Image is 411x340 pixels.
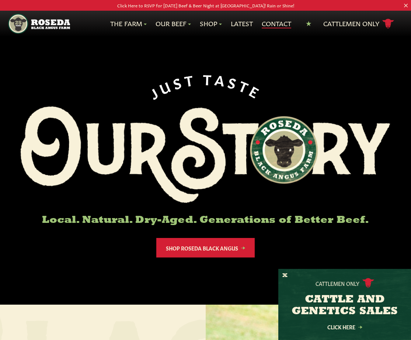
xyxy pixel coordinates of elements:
[282,272,288,280] button: X
[21,215,391,226] h6: Local. Natural. Dry-Aged. Generations of Better Beef.
[203,71,215,86] span: T
[311,325,378,329] a: Click Here
[8,11,403,37] nav: Main Navigation
[323,17,394,30] a: Cattlemen Only
[110,19,147,28] a: The Farm
[147,83,162,101] span: J
[8,14,70,34] img: https://roseda.com/wp-content/uploads/2021/05/roseda-25-header.png
[231,19,253,28] a: Latest
[157,77,175,95] span: U
[226,73,241,91] span: S
[262,19,291,28] a: Contact
[214,71,229,88] span: A
[362,278,374,288] img: cattle-icon.svg
[200,19,222,28] a: Shop
[21,106,391,203] img: Roseda Black Aangus Farm
[247,82,264,101] span: E
[237,77,253,95] span: T
[21,1,391,9] p: Click Here to RSVP for [DATE] Beef & Beer Night at [GEOGRAPHIC_DATA]! Rain or Shine!
[288,294,402,318] h3: CATTLE AND GENETICS SALES
[183,71,196,87] span: T
[156,238,255,257] a: Shop Roseda Black Angus
[146,71,265,101] div: JUST TASTE
[316,280,359,287] p: Cattlemen Only
[156,19,191,28] a: Our Beef
[171,73,185,91] span: S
